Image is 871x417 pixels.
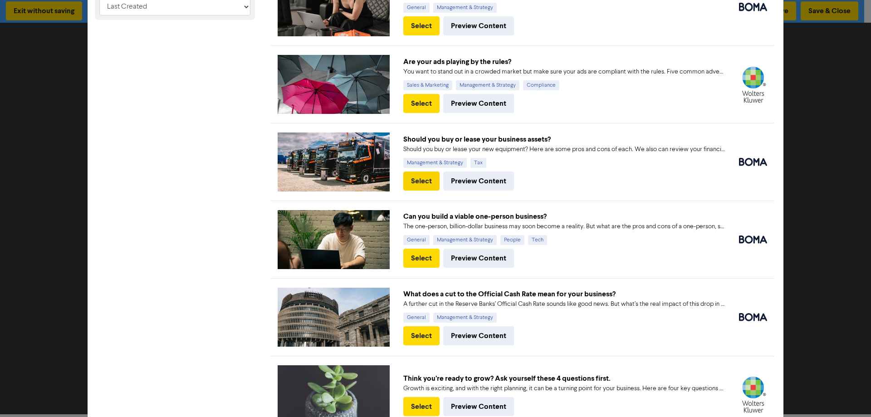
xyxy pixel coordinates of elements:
button: Preview Content [443,172,514,191]
div: Management & Strategy [403,158,467,168]
div: Think you’re ready to grow? Ask yourself these 4 questions first. [403,373,725,384]
div: The one-person, billion-dollar business may soon become a reality. But what are the pros and cons... [403,222,725,231]
button: Preview Content [443,94,514,113]
iframe: Chat Widget [826,373,871,417]
div: Sales & Marketing [403,80,452,90]
div: Should you buy or lease your new equipment? Here are some pros and cons of each. We also can revi... [403,145,725,154]
div: Management & Strategy [456,80,519,90]
div: You want to stand out in a crowded market but make sure your ads are compliant with the rules. Fi... [403,67,725,77]
div: General [403,235,430,245]
button: Preview Content [443,326,514,345]
img: boma_accounting [739,158,767,166]
div: Can you build a viable one-person business? [403,211,725,222]
div: Management & Strategy [433,313,497,323]
div: What does a cut to the Official Cash Rate mean for your business? [403,289,725,299]
div: Management & Strategy [433,235,497,245]
button: Select [403,172,440,191]
button: Preview Content [443,397,514,416]
div: Compliance [523,80,559,90]
img: boma [739,235,767,244]
div: A further cut in the Reserve Banks’ Official Cash Rate sounds like good news. But what’s the real... [403,299,725,309]
img: boma [739,313,767,321]
div: Should you buy or lease your business assets? [403,134,725,145]
button: Select [403,16,440,35]
button: Preview Content [443,16,514,35]
button: Select [403,249,440,268]
button: Preview Content [443,249,514,268]
div: General [403,3,430,13]
button: Select [403,397,440,416]
div: Tax [470,158,486,168]
div: Tech [528,235,547,245]
div: General [403,313,430,323]
div: People [500,235,524,245]
button: Select [403,326,440,345]
div: Management & Strategy [433,3,497,13]
div: Growth is exciting, and with the right planning, it can be a turning point for your business. Her... [403,384,725,393]
img: wolters_kluwer [739,66,767,103]
img: wolters_kluwer [739,376,767,413]
img: boma [739,3,767,11]
button: Select [403,94,440,113]
div: Are your ads playing by the rules? [403,56,725,67]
